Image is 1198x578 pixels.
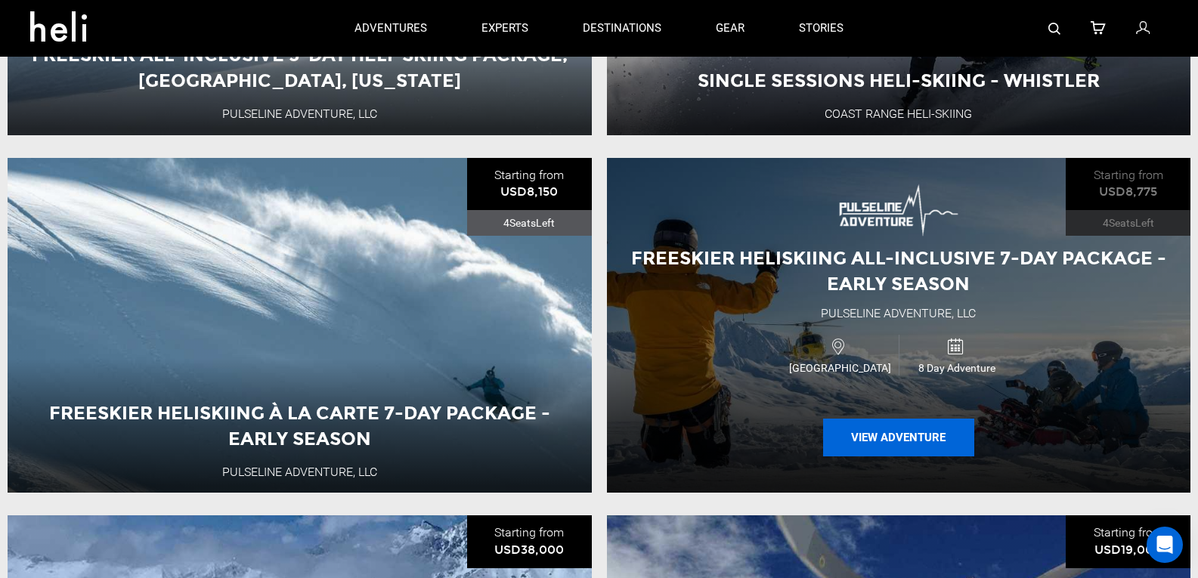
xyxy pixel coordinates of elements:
[583,20,661,36] p: destinations
[481,20,528,36] p: experts
[821,305,976,323] div: Pulseline Adventure, LLC
[354,20,427,36] p: adventures
[823,419,974,456] button: View Adventure
[838,183,959,238] img: images
[782,360,898,376] span: [GEOGRAPHIC_DATA]
[899,360,1015,376] span: 8 Day Adventure
[1147,527,1183,563] div: Open Intercom Messenger
[1048,23,1060,35] img: search-bar-icon.svg
[631,247,1166,295] span: Freeskier Heliskiing All-Inclusive 7-Day Package - Early Season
